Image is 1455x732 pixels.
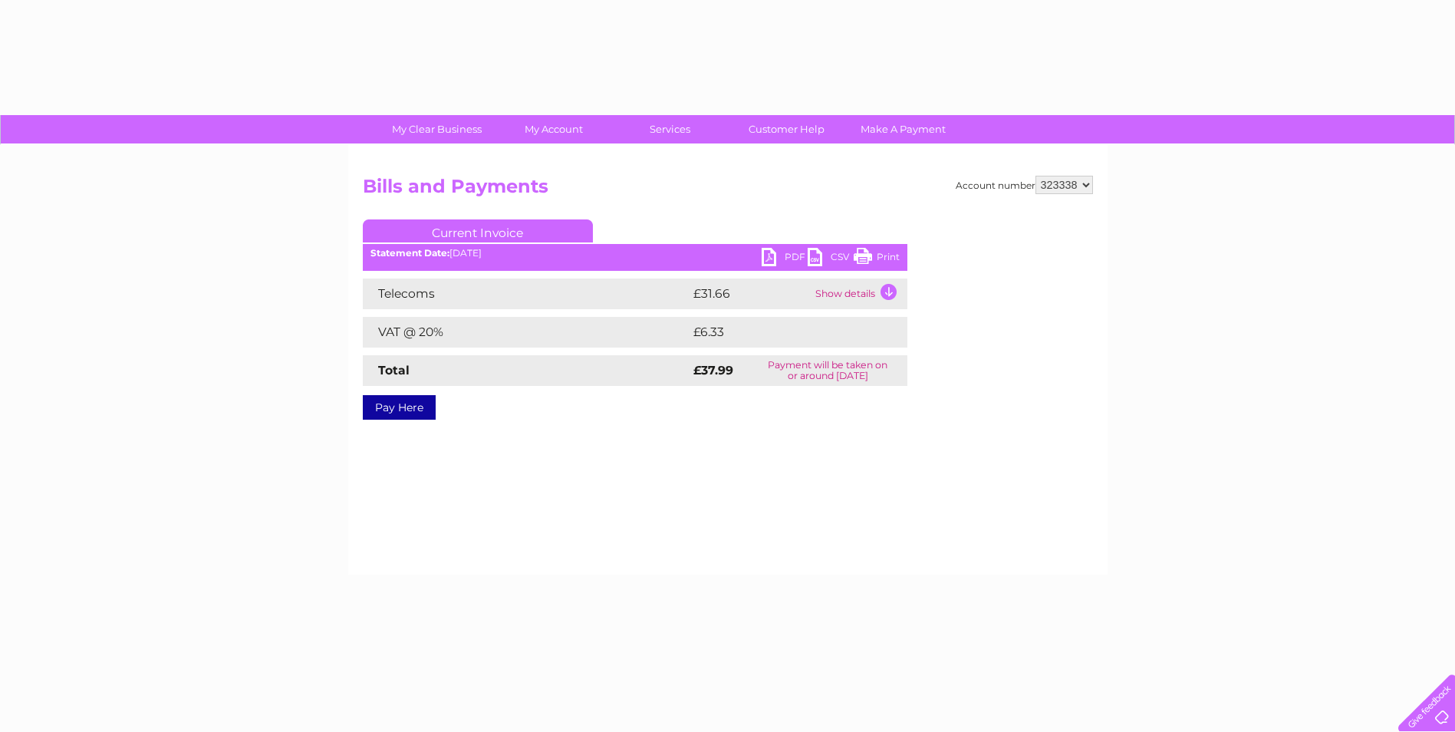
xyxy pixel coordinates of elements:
a: Make A Payment [840,115,966,143]
a: Pay Here [363,395,436,420]
td: Show details [811,279,907,309]
h2: Bills and Payments [363,176,1093,205]
a: PDF [762,248,808,270]
td: £6.33 [690,317,871,348]
b: Statement Date: [370,247,449,259]
a: Print [854,248,900,270]
td: Telecoms [363,279,690,309]
a: My Clear Business [374,115,500,143]
td: VAT @ 20% [363,317,690,348]
td: £31.66 [690,279,811,309]
div: Account number [956,176,1093,194]
strong: £37.99 [693,363,733,378]
a: CSV [808,248,854,270]
td: Payment will be taken on or around [DATE] [749,355,907,386]
a: Customer Help [723,115,850,143]
a: My Account [490,115,617,143]
a: Current Invoice [363,219,593,242]
strong: Total [378,363,410,378]
a: Services [607,115,733,143]
div: [DATE] [363,248,907,259]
